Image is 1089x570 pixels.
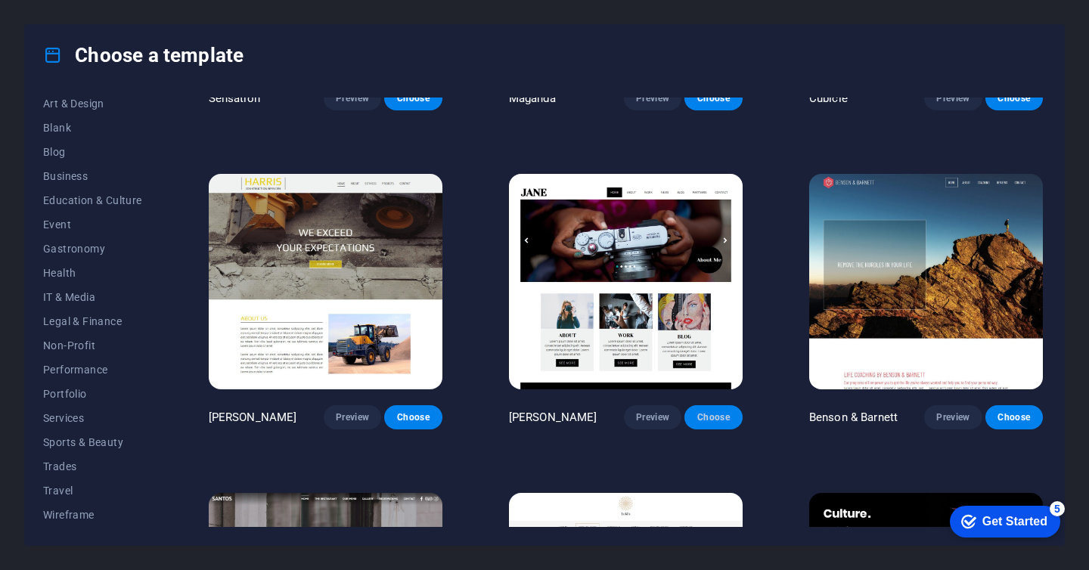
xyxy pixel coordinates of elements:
button: Preview [324,86,381,110]
button: Choose [684,405,742,429]
span: Performance [43,364,142,376]
span: Choose [997,411,1031,423]
button: Trades [43,454,142,479]
span: Choose [697,92,730,104]
span: Choose [396,411,430,423]
span: Trades [43,460,142,472]
h4: Choose a template [43,43,244,67]
p: Maganda [509,91,556,106]
span: Non-Profit [43,339,142,352]
button: Blog [43,140,142,164]
span: Choose [697,411,730,423]
button: Wireframe [43,503,142,527]
button: Choose [985,86,1043,110]
span: Gastronomy [43,243,142,255]
span: Preview [336,411,369,423]
button: Preview [624,405,681,429]
button: Health [43,261,142,285]
span: Event [43,218,142,231]
span: Choose [997,92,1031,104]
button: Sports & Beauty [43,430,142,454]
button: Choose [384,405,442,429]
span: Health [43,267,142,279]
button: Services [43,406,142,430]
p: Cubicle [809,91,848,106]
button: Non-Profit [43,333,142,358]
div: 5 [112,3,127,18]
span: Preview [336,92,369,104]
button: Business [43,164,142,188]
span: Preview [936,92,970,104]
p: Sensation [209,91,260,106]
span: Education & Culture [43,194,142,206]
button: Preview [324,405,381,429]
div: Get Started 5 items remaining, 0% complete [12,8,123,39]
button: Preview [624,86,681,110]
button: Portfolio [43,382,142,406]
button: Travel [43,479,142,503]
span: Preview [936,411,970,423]
span: Blank [43,122,142,134]
button: Legal & Finance [43,309,142,333]
button: Blank [43,116,142,140]
button: Education & Culture [43,188,142,212]
button: Performance [43,358,142,382]
span: Wireframe [43,509,142,521]
img: Harris [209,174,442,389]
button: Preview [924,86,982,110]
button: Choose [684,86,742,110]
p: [PERSON_NAME] [509,410,597,425]
button: Choose [985,405,1043,429]
span: Preview [636,411,669,423]
span: Services [43,412,142,424]
span: Legal & Finance [43,315,142,327]
span: Preview [636,92,669,104]
span: Portfolio [43,388,142,400]
span: Blog [43,146,142,158]
p: [PERSON_NAME] [209,410,297,425]
div: Get Started [45,17,110,30]
button: Event [43,212,142,237]
button: Art & Design [43,91,142,116]
button: Preview [924,405,982,429]
span: Business [43,170,142,182]
button: IT & Media [43,285,142,309]
img: Jane [509,174,743,389]
span: Travel [43,485,142,497]
button: Choose [384,86,442,110]
span: IT & Media [43,291,142,303]
button: Gastronomy [43,237,142,261]
span: Art & Design [43,98,142,110]
img: Benson & Barnett [809,174,1043,389]
span: Sports & Beauty [43,436,142,448]
span: Choose [396,92,430,104]
p: Benson & Barnett [809,410,898,425]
